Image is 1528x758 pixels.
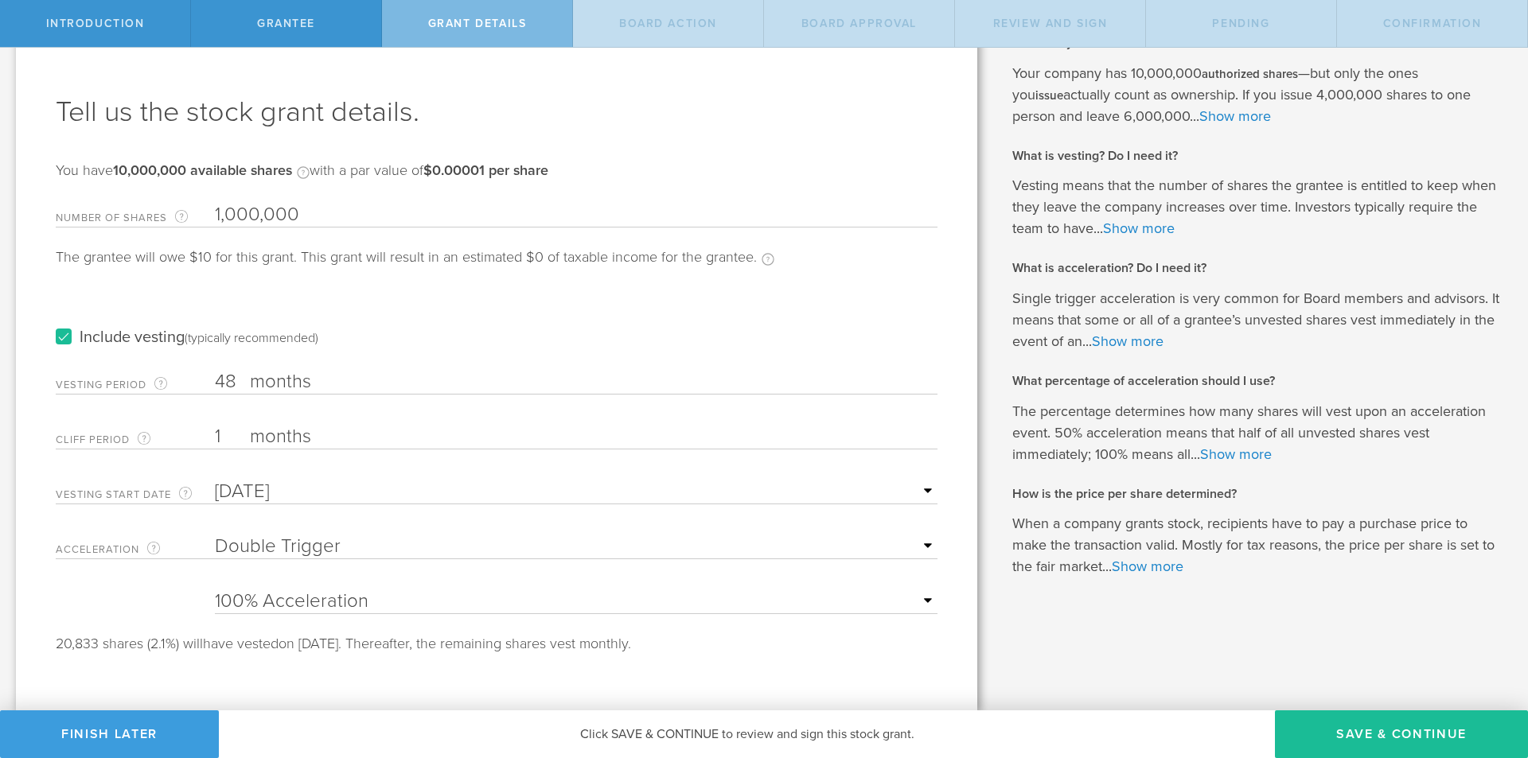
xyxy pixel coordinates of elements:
[215,480,937,503] input: Required
[1112,558,1183,575] a: Show more
[257,17,315,30] span: Grantee
[428,17,527,30] span: Grant Details
[215,370,937,394] input: Number of months
[56,250,774,282] div: The grantee will owe $10 for this grant. This grant will result in an estimated $0 of taxable inc...
[46,17,145,30] span: Introduction
[1012,485,1504,503] h2: How is the price per share determined?
[185,330,318,346] div: (typically recommended)
[1012,259,1504,277] h2: What is acceleration? Do I need it?
[1383,17,1482,30] span: Confirmation
[1202,67,1298,81] b: authorized shares
[56,208,215,227] label: Number of Shares
[1212,17,1269,30] span: Pending
[56,163,548,195] div: You have
[1012,401,1504,465] p: The percentage determines how many shares will vest upon an acceleration event. 50% acceleration ...
[203,635,279,652] span: have vested
[1275,710,1528,758] button: Save & Continue
[56,93,937,131] h1: Tell us the stock grant details.
[1012,372,1504,390] h2: What percentage of acceleration should I use?
[250,425,409,452] label: months
[113,161,292,179] b: 10,000,000 available shares
[1012,147,1504,165] h2: What is vesting? Do I need it?
[310,161,548,179] span: with a par value of
[423,161,548,179] b: $0.00001 per share
[56,430,215,449] label: Cliff Period
[56,636,937,651] div: 20,833 shares (2.1%) will on [DATE]. Thereafter, the remaining shares vest monthly.
[1092,332,1164,350] a: Show more
[215,425,937,449] input: Number of months
[56,375,215,394] label: Vesting Period
[1012,513,1504,577] p: When a company grants stock, recipients have to pay a purchase price to make the transaction vali...
[219,710,1275,758] div: Click SAVE & CONTINUE to review and sign this stock grant.
[993,17,1108,30] span: Review and Sign
[1035,88,1063,103] b: issue
[1200,445,1272,463] a: Show more
[56,485,215,503] label: Vesting Start Date
[619,17,717,30] span: Board Action
[56,540,215,558] label: Acceleration
[1199,107,1271,125] a: Show more
[56,329,318,346] label: Include vesting
[250,370,409,397] label: months
[1012,63,1504,127] p: Your company has 10,000,000 —but only the ones you actually count as ownership. If you issue 4,00...
[1448,634,1528,710] iframe: Chat Widget
[801,17,917,30] span: Board Approval
[1012,175,1504,239] p: Vesting means that the number of shares the grantee is entitled to keep when they leave the compa...
[215,203,937,227] input: Required
[1012,288,1504,352] p: Single trigger acceleration is very common for Board members and advisors. It means that some or ...
[1103,220,1175,237] a: Show more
